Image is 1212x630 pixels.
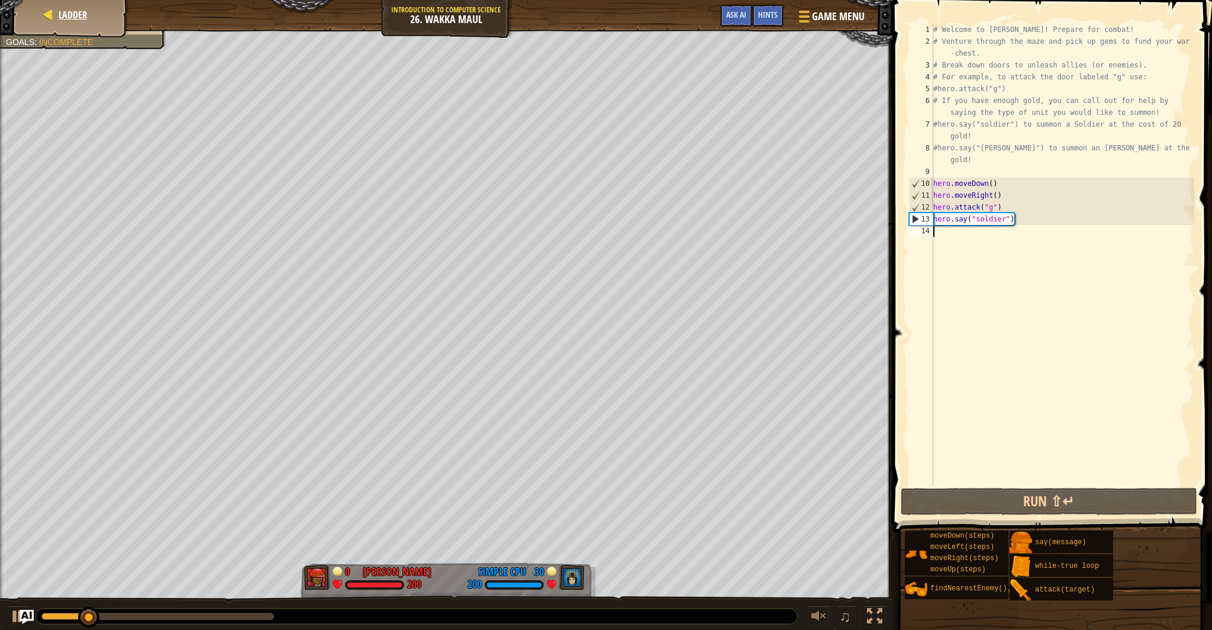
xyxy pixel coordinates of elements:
img: portrait.png [905,578,927,600]
span: Game Menu [812,9,865,24]
span: Ask AI [726,9,746,20]
div: 1 [909,24,933,36]
div: 11 [910,189,933,201]
img: portrait.png [1010,532,1032,554]
div: Simple CPU [478,564,526,580]
div: 2 [909,36,933,59]
button: Game Menu [789,5,872,33]
div: 0 [345,564,357,575]
span: ♫ [839,607,851,625]
span: moveRight(steps) [930,554,998,562]
div: 14 [909,225,933,237]
img: thang_avatar_frame.png [304,565,330,590]
div: 5 [909,83,933,95]
div: 3 [909,59,933,71]
span: Ladder [59,8,87,21]
img: portrait.png [1010,579,1032,602]
div: 30 [532,564,544,575]
div: 8 [909,142,933,166]
span: Goals [6,37,34,47]
img: portrait.png [905,543,927,565]
span: moveLeft(steps) [930,543,994,551]
span: Incomplete [39,37,93,47]
div: 7 [909,118,933,142]
span: : [34,37,39,47]
span: Hints [758,9,778,20]
div: 10 [910,178,933,189]
a: Ladder [55,8,87,21]
span: findNearestEnemy() [930,584,1007,593]
button: Run ⇧↵ [901,488,1197,515]
img: thang_avatar_frame.png [559,565,585,590]
div: 9 [909,166,933,178]
button: ♫ [837,606,857,630]
div: 12 [910,201,933,213]
span: attack(target) [1035,586,1095,594]
button: ⌘ + P: Play [6,606,30,630]
button: Adjust volume [807,606,831,630]
div: 200 [407,580,421,590]
button: Toggle fullscreen [863,606,887,630]
button: Ask AI [20,610,34,624]
div: 6 [909,95,933,118]
span: say(message) [1035,538,1086,547]
div: 200 [468,580,482,590]
img: portrait.png [1010,555,1032,578]
div: 13 [910,213,933,225]
span: moveUp(steps) [930,565,986,574]
span: moveDown(steps) [930,532,994,540]
span: while-true loop [1035,562,1099,570]
button: Ask AI [720,5,752,27]
div: 4 [909,71,933,83]
div: [PERSON_NAME] [363,564,431,580]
